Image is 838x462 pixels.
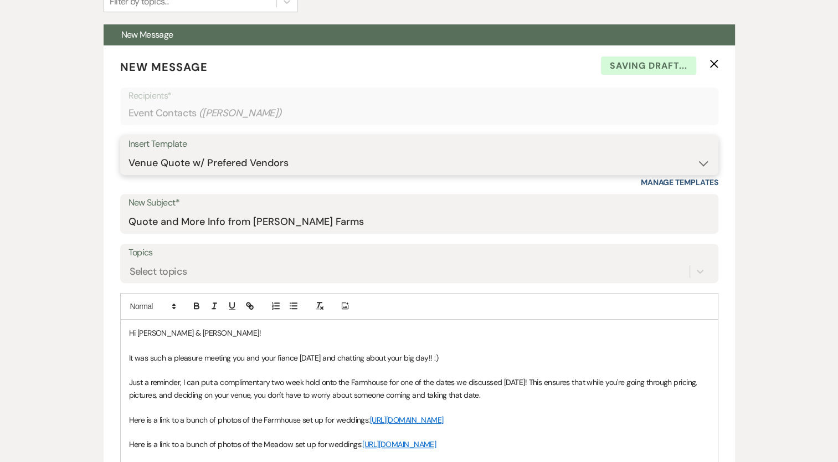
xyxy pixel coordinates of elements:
span: Here is a link to a bunch of photos of the Meadow set up for weddings: [129,439,363,449]
a: [URL][DOMAIN_NAME] [370,415,444,425]
a: Manage Templates [641,177,718,187]
span: Here is a link to a bunch of photos of the Farmhouse set up for weddings: [129,415,370,425]
span: It was such a pleasure meeting you and your fiance [DATE] and chatting about your big day!! :) [129,353,438,363]
span: Just a reminder, I can put a complimentary two week hold onto the Farmhouse for one of the dates ... [129,377,700,399]
span: ( [PERSON_NAME] ) [199,106,282,121]
div: Select topics [130,264,187,279]
label: New Subject* [128,195,710,211]
label: Topics [128,245,710,261]
p: Hi [PERSON_NAME] & [PERSON_NAME]! [129,327,710,339]
div: Insert Template [128,136,710,152]
span: New Message [121,29,173,40]
div: Event Contacts [128,102,710,124]
a: [URL][DOMAIN_NAME] [362,439,436,449]
p: Recipients* [128,89,710,103]
span: Saving draft... [601,57,696,75]
span: New Message [120,60,208,74]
